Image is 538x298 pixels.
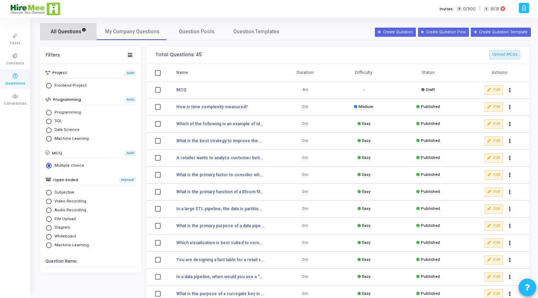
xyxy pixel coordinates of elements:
span: Draft [426,87,435,92]
div: Easy [357,291,370,297]
span: Published [421,104,440,109]
label: Invites: [440,6,454,12]
span: Whiteboard [52,234,76,240]
td: 2m [276,99,334,116]
span: Published [421,257,440,262]
span: Question Pools [179,28,214,35]
div: Easy [357,155,370,161]
mat-radio-group: Select Library [45,82,136,91]
img: logo [10,2,61,16]
button: Create Question Pool [418,28,469,37]
span: Published [421,223,440,228]
h6: Project [52,70,67,75]
span: | [479,5,480,12]
span: Published [421,121,440,126]
span: Published [421,138,440,143]
h6: Open Ended [53,178,78,182]
span: I [484,6,488,12]
div: Filters [46,52,60,58]
button: Actions [505,204,515,214]
th: Status [393,64,463,82]
td: 2m [276,167,334,184]
button: Create Question Template [471,28,531,37]
span: Published [421,155,440,160]
span: T [457,6,461,12]
div: Easy [357,257,370,263]
td: 2m [276,269,334,286]
div: Easy [357,189,370,195]
span: All Questions [51,28,86,35]
h6: Question Name: [45,259,134,264]
td: 2m [276,133,334,150]
button: Edit [485,136,503,145]
h6: Programming [53,97,81,102]
td: 2m [276,218,334,235]
div: Easy [357,138,370,144]
span: Auto [125,150,136,156]
span: Published [421,172,440,177]
a: What is the primary factor to consider when partitioning data in a distributed Big Data system li... [176,172,264,178]
span: Frontend Project [52,83,86,89]
span: Candidates [4,101,27,107]
span: Auto [125,97,136,103]
a: Which of the following is an example of idempotency in an ETL process? [176,121,264,127]
button: Actions [505,187,515,197]
a: In a data pipeline, when would you use a "batch processing" approach instead of "real-time proces... [176,274,264,280]
mat-radio-group: Select Library [45,162,136,171]
div: - [363,87,365,93]
button: Upload MCQs [489,50,520,59]
span: SQL [52,118,62,124]
span: Tests [10,40,21,46]
th: Difficulty [334,64,393,82]
a: What is the primary function of a Bloom filter in a Big Data system? [176,189,264,195]
div: Medium [354,104,373,110]
button: Actions [505,119,515,129]
button: Actions [505,238,515,248]
button: Actions [505,136,515,146]
div: Easy [357,206,370,212]
th: Name [168,64,276,82]
button: Edit [485,119,503,128]
div: Easy [357,240,370,246]
span: Published [421,274,440,279]
button: Edit [485,102,503,111]
button: Edit [485,238,503,247]
span: Video Recording [52,199,86,205]
button: Edit [485,255,503,264]
button: Actions [505,221,515,231]
span: 31/31 [490,6,499,12]
a: What is the primary purpose of a data pipeline in data analytics? [176,223,264,229]
td: 2m [276,150,334,167]
th: Duration [276,64,334,82]
a: Which visualization is best suited to compare part-to-whole relationships? [176,240,264,246]
a: What is the best strategy to improve the performance of an ETL pipeline that processes terabytes ... [176,138,264,144]
a: What is the purpose of a surrogate key in a dimensional model? [176,291,264,297]
td: 2m [276,235,334,252]
span: Data Science [52,127,80,133]
td: 4m [276,82,334,99]
div: Total Questions: 45 [155,52,202,58]
div: Easy [357,121,370,127]
button: Edit [485,170,503,179]
span: Auto [125,70,136,76]
span: Diagram [52,225,70,231]
mat-radio-group: Select Library [45,189,136,251]
span: Machine Learning [52,136,89,142]
button: Actions [505,272,515,282]
span: Published [421,240,440,245]
span: File Upload [52,216,76,222]
span: My Company Questions [105,28,160,35]
td: 2m [276,252,334,269]
span: Audio Recording [52,207,86,213]
span: Programming [52,110,81,116]
span: Machine Learning [52,242,89,248]
span: Multiple choice [52,163,84,169]
a: MCQ [176,87,187,93]
button: Actions [505,85,515,95]
a: In a large ETL pipeline, the data is partitioned by a date column before being loaded into the ta... [176,206,264,212]
button: Actions [505,153,515,163]
h6: MCQ [52,151,62,155]
span: Questions [5,81,25,87]
span: Subjective [52,190,74,196]
button: Actions [505,102,515,112]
